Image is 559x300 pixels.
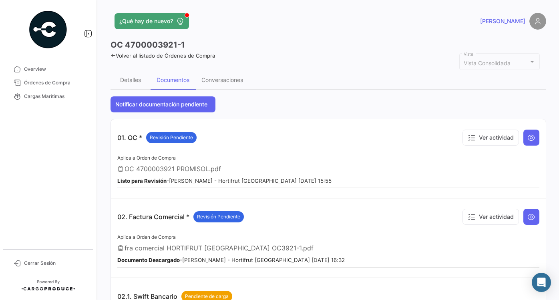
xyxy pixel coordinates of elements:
[117,234,176,240] span: Aplica a Orden de Compra
[532,273,551,292] div: Abrir Intercom Messenger
[117,132,197,143] p: 01. OC *
[6,76,90,90] a: Órdenes de Compra
[6,62,90,76] a: Overview
[117,257,180,263] b: Documento Descargado
[24,260,86,267] span: Cerrar Sesión
[111,52,215,59] a: Volver al listado de Órdenes de Compra
[117,211,244,222] p: 02. Factura Comercial *
[28,10,68,50] img: powered-by.png
[462,209,519,225] button: Ver actividad
[117,178,167,184] b: Listo para Revisión
[115,13,189,29] button: ¿Qué hay de nuevo?
[197,213,240,220] span: Revisión Pendiente
[529,13,546,30] img: placeholder-user.png
[6,90,90,103] a: Cargas Marítimas
[24,79,86,86] span: Órdenes de Compra
[117,155,176,161] span: Aplica a Orden de Compra
[464,60,511,66] mat-select-trigger: Vista Consolidada
[150,134,193,141] span: Revisión Pendiente
[24,66,86,73] span: Overview
[117,178,332,184] small: - [PERSON_NAME] - Hortifrut [GEOGRAPHIC_DATA] [DATE] 15:55
[462,130,519,146] button: Ver actividad
[201,76,243,83] div: Conversaciones
[117,257,345,263] small: - [PERSON_NAME] - Hortifrut [GEOGRAPHIC_DATA] [DATE] 16:32
[125,165,221,173] span: OC 4700003921 PROMISOL.pdf
[111,96,215,112] button: Notificar documentación pendiente
[119,17,173,25] span: ¿Qué hay de nuevo?
[480,17,525,25] span: [PERSON_NAME]
[185,293,229,300] span: Pendiente de carga
[24,93,86,100] span: Cargas Marítimas
[157,76,189,83] div: Documentos
[120,76,141,83] div: Detalles
[125,244,314,252] span: fra comercial HORTIFRUT [GEOGRAPHIC_DATA] OC3921-1.pdf
[111,39,185,50] h3: OC 4700003921-1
